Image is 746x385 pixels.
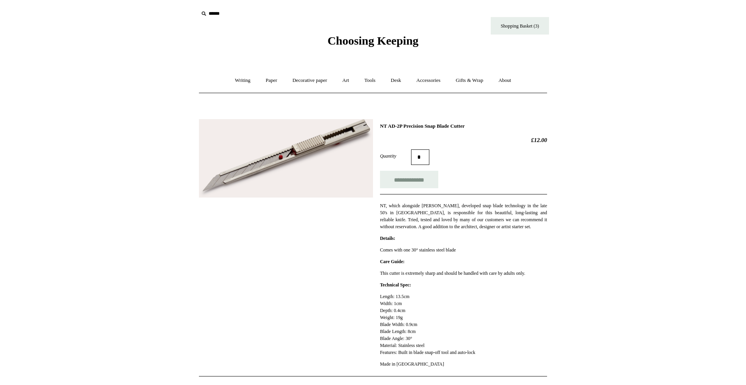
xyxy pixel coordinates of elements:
a: Writing [228,70,258,91]
p: This cutter is extremely sharp and should be handled with care by adults only. [380,270,547,277]
img: NT AD-2P Precision Snap Blade Cutter [199,119,373,198]
a: Choosing Keeping [328,40,418,46]
a: Art [335,70,356,91]
a: Shopping Basket (3) [491,17,549,35]
p: Length: 13.5cm Width: 1cm Depth: 0.4cm Weight: 19g Blade Width: 0.9cm Blade Length: 8cm Blade Ang... [380,293,547,356]
strong: Details: [380,236,395,241]
a: Tools [357,70,383,91]
a: Paper [259,70,284,91]
a: Gifts & Wrap [449,70,490,91]
a: Accessories [410,70,448,91]
label: Quantity [380,153,411,160]
p: Comes with one 30° stainless steel blade [380,246,547,253]
a: Desk [384,70,408,91]
h2: £12.00 [380,137,547,144]
p: Made in [GEOGRAPHIC_DATA] [380,361,547,368]
a: Decorative paper [286,70,334,91]
strong: Technical Spec: [380,282,411,288]
span: Choosing Keeping [328,34,418,47]
a: About [492,70,518,91]
p: NT, which alongside [PERSON_NAME], developed snap blade technology in the late 50's in [GEOGRAPHI... [380,202,547,230]
h1: NT AD-2P Precision Snap Blade Cutter [380,123,547,129]
strong: Care Guide: [380,259,404,264]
